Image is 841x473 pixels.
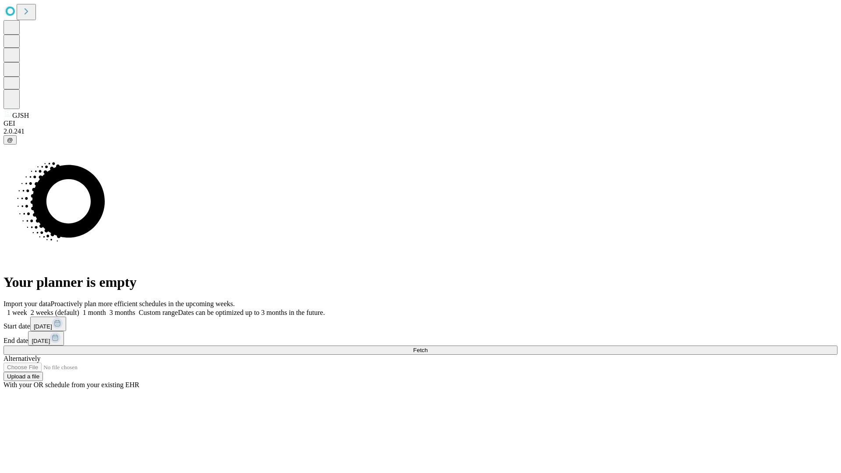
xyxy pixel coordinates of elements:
span: 2 weeks (default) [31,309,79,316]
button: [DATE] [30,317,66,331]
span: 3 months [110,309,135,316]
span: Import your data [4,300,51,307]
span: Proactively plan more efficient schedules in the upcoming weeks. [51,300,235,307]
div: GEI [4,120,837,127]
span: 1 week [7,309,27,316]
button: Fetch [4,346,837,355]
span: Alternatively [4,355,40,362]
span: GJSH [12,112,29,119]
h1: Your planner is empty [4,274,837,290]
span: Custom range [139,309,178,316]
span: [DATE] [32,338,50,344]
div: 2.0.241 [4,127,837,135]
button: [DATE] [28,331,64,346]
span: Fetch [413,347,428,353]
button: Upload a file [4,372,43,381]
div: Start date [4,317,837,331]
span: @ [7,137,13,143]
span: Dates can be optimized up to 3 months in the future. [178,309,325,316]
span: With your OR schedule from your existing EHR [4,381,139,388]
span: [DATE] [34,323,52,330]
div: End date [4,331,837,346]
span: 1 month [83,309,106,316]
button: @ [4,135,17,145]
